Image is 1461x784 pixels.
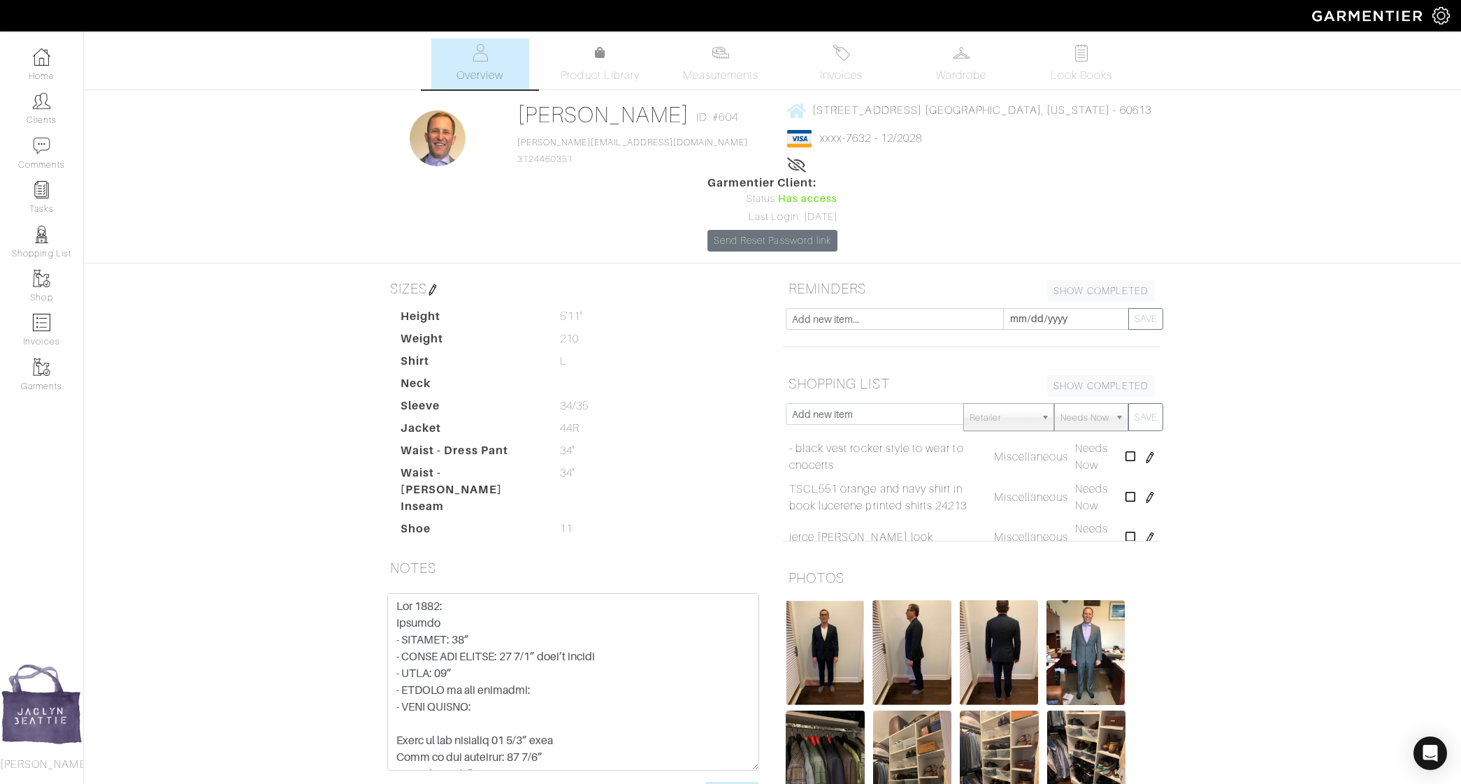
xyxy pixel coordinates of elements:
[812,104,1151,117] span: [STREET_ADDRESS] [GEOGRAPHIC_DATA], [US_STATE] - 60613
[1305,3,1432,28] img: garmentier-logo-header-white-b43fb05a5012e4ada735d5af1a66efaba907eab6374d6393d1fbf88cb4ef424d.png
[833,44,850,61] img: orders-27d20c2124de7fd6de4e0e44c1d41de31381a507db9b33961299e4e07d508b8c.svg
[1047,375,1155,397] a: SHOW COMPLETED
[33,137,50,154] img: comment-icon-a0a6a9ef722e966f86d9cbdc48e553b5cf19dbc54f86b18d962a5391bc8f6eb6.png
[560,521,573,537] span: 11
[960,600,1038,705] img: eueAcqdK9g58NaVyyF7MWJsg
[560,420,580,437] span: 44R
[707,210,837,225] div: Last Login: [DATE]
[994,531,1069,544] span: Miscellaneous
[1432,7,1450,24] img: gear-icon-white-bd11855cb880d31180b6d7d6211b90ccbf57a29d726f0c71d8c61bd08dd39cc2.png
[560,465,575,481] span: 34"
[390,353,549,375] dt: Shirt
[384,554,762,582] h5: NOTES
[953,44,970,61] img: wardrobe-487a4870c1b7c33e795ec22d11cfc2ed9d08956e64fb3008fe2437562e282088.svg
[560,308,582,325] span: 5'11"
[1144,452,1156,463] img: pen-cf24a1663064a2ec1b9c1bd2387e9de7a2fa800b781884d57f21acf72779bad2.png
[561,67,640,84] span: Product Library
[994,491,1069,504] span: Miscellaneous
[783,275,1160,303] h5: REMINDERS
[936,67,986,84] span: Wardrobe
[789,529,933,546] a: ierce [PERSON_NAME] look
[560,442,575,459] span: 34"
[33,92,50,110] img: clients-icon-6bae9207a08558b7cb47a8932f037763ab4055f8c8b6bfacd5dc20c3e0201464.png
[820,67,863,84] span: Invoices
[471,44,489,61] img: basicinfo-40fd8af6dae0f16599ec9e87c0ef1c0a1fdea2edbe929e3d69a839185d80c458.svg
[390,375,549,398] dt: Neck
[792,38,890,89] a: Invoices
[1073,44,1091,61] img: todo-9ac3debb85659649dc8f770b8b6100bb5dab4b48dedcbae339e5042a72dfd3cc.svg
[560,331,579,347] span: 210
[1128,403,1163,431] button: SAVE
[33,181,50,198] img: reminder-icon-8004d30b9f0a5d33ae49ab947aed9ed385cf756f9e5892f1edd6e32f2345188e.png
[783,370,1160,398] h5: SHOPPING LIST
[560,353,567,370] span: L
[1060,404,1109,432] span: Needs Now
[707,175,837,191] span: Garmentier Client:
[872,600,951,705] img: 388XaksaCMD2pTB3YwpaxFrm
[1047,280,1155,302] a: SHOW COMPLETED
[517,138,748,147] a: [PERSON_NAME][EMAIL_ADDRESS][DOMAIN_NAME]
[1144,532,1156,544] img: pen-cf24a1663064a2ec1b9c1bd2387e9de7a2fa800b781884d57f21acf72779bad2.png
[33,226,50,243] img: stylists-icon-eb353228a002819b7ec25b43dbf5f0378dd9e0616d9560372ff212230b889e62.png
[390,308,549,331] dt: Height
[786,308,1004,330] input: Add new item...
[560,398,589,414] span: 34/35
[783,564,1160,592] h5: PHOTOS
[789,440,987,474] a: - black vest rocker style to wear to cnocerts
[683,67,759,84] span: Measurements
[787,130,812,147] img: visa-934b35602734be37eb7d5d7e5dbcd2044c359bf20a24dc3361ca3fa54326a8a7.png
[431,38,529,89] a: Overview
[384,275,762,303] h5: SIZES
[970,404,1035,432] span: Retailer
[517,138,748,164] span: 3124460351
[390,465,549,498] dt: Waist - [PERSON_NAME]
[1032,38,1130,89] a: Look Books
[778,191,838,207] span: Has access
[390,498,549,521] dt: Inseam
[1144,492,1156,503] img: pen-cf24a1663064a2ec1b9c1bd2387e9de7a2fa800b781884d57f21acf72779bad2.png
[1413,736,1447,770] div: Open Intercom Messenger
[787,101,1151,119] a: [STREET_ADDRESS] [GEOGRAPHIC_DATA], [US_STATE] - 60613
[820,132,922,145] a: xxxx-7632 - 12/2028
[33,270,50,287] img: garments-icon-b7da505a4dc4fd61783c78ac3ca0ef83fa9d6f193b1c9dc38574b1d14d53ca28.png
[696,109,737,126] span: ID: #604
[387,593,759,771] textarea: Lor 1882: Ipsumdo - SITAMET: 38” - CONSE ADI ELITSE: 27 7/1” doei’t incidi - UTLA: 09” - ETDOLO m...
[390,398,549,420] dt: Sleeve
[786,600,864,705] img: UQ2PecicnVY8rWd3RWJHureZ
[427,284,438,296] img: pen-cf24a1663064a2ec1b9c1bd2387e9de7a2fa800b781884d57f21acf72779bad2.png
[912,38,1010,89] a: Wardrobe
[707,230,837,252] a: Send Reset Password link
[994,451,1069,463] span: Miscellaneous
[712,44,729,61] img: measurements-466bbee1fd09ba9460f595b01e5d73f9e2bff037440d3c8f018324cb6cdf7a4a.svg
[1075,483,1108,512] span: Needs Now
[33,48,50,66] img: dashboard-icon-dbcd8f5a0b271acd01030246c82b418ddd0df26cd7fceb0bd07c9910d44c42f6.png
[1046,600,1125,705] img: LP1HA6D9EdTEH9eyWj7Vf3V4
[456,67,503,84] span: Overview
[33,358,50,376] img: garments-icon-b7da505a4dc4fd61783c78ac3ca0ef83fa9d6f193b1c9dc38574b1d14d53ca28.png
[1075,442,1108,472] span: Needs Now
[390,420,549,442] dt: Jacket
[1051,67,1113,84] span: Look Books
[786,403,964,425] input: Add new item
[672,38,770,89] a: Measurements
[390,331,549,353] dt: Weight
[1128,308,1163,330] button: SAVE
[1075,523,1108,552] span: Needs Now
[552,45,649,84] a: Product Library
[390,521,549,543] dt: Shoe
[517,102,690,127] a: [PERSON_NAME]
[707,191,837,207] div: Status:
[390,442,549,465] dt: Waist - Dress Pant
[33,314,50,331] img: orders-icon-0abe47150d42831381b5fb84f609e132dff9fe21cb692f30cb5eec754e2cba89.png
[789,481,987,514] a: TSCL551 orange and navy shirt in book lucerene printed shirts 24213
